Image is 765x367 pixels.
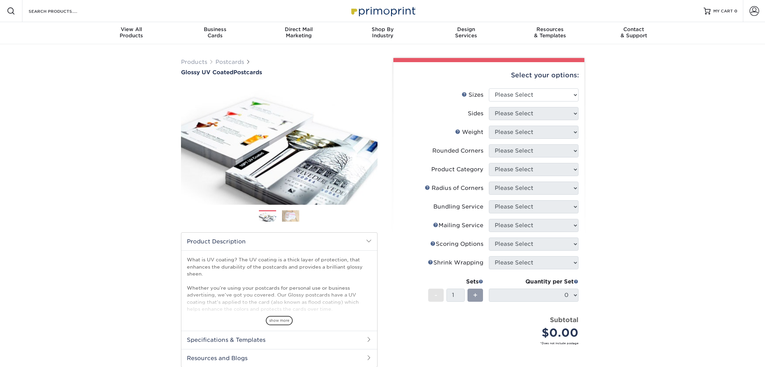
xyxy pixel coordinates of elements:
span: - [434,290,437,300]
img: Postcards 01 [259,211,276,223]
h1: Postcards [181,69,378,76]
h2: Specifications & Templates [181,331,377,349]
img: Postcards 02 [282,210,299,222]
div: Select your options: [399,62,579,88]
strong: Subtotal [550,316,578,323]
input: SEARCH PRODUCTS..... [28,7,95,15]
small: *Does not include postage [404,341,578,345]
div: Sizes [462,91,483,99]
div: Rounded Corners [432,147,483,155]
div: Industry [341,26,424,39]
a: Contact& Support [592,22,676,44]
span: Design [424,26,508,32]
span: MY CART [713,8,733,14]
span: show more [266,316,293,325]
span: Resources [508,26,592,32]
img: Primoprint [348,3,417,18]
span: + [473,290,477,300]
div: Bundling Service [433,203,483,211]
div: Services [424,26,508,39]
div: Scoring Options [430,240,483,248]
a: Products [181,59,207,65]
span: Business [173,26,257,32]
a: Glossy UV CoatedPostcards [181,69,378,76]
div: Sets [428,278,483,286]
div: Marketing [257,26,341,39]
div: Cards [173,26,257,39]
span: Contact [592,26,676,32]
div: Quantity per Set [489,278,578,286]
a: BusinessCards [173,22,257,44]
h2: Product Description [181,233,377,250]
a: Postcards [215,59,244,65]
a: Direct MailMarketing [257,22,341,44]
div: Sides [468,109,483,118]
div: & Support [592,26,676,39]
div: Radius of Corners [425,184,483,192]
a: Resources& Templates [508,22,592,44]
div: & Templates [508,26,592,39]
span: Shop By [341,26,424,32]
h2: Resources and Blogs [181,349,377,367]
div: $0.00 [494,325,578,341]
div: Product Category [431,165,483,174]
a: Shop ByIndustry [341,22,424,44]
div: Products [90,26,173,39]
span: 0 [734,9,737,13]
span: Glossy UV Coated [181,69,233,76]
div: Shrink Wrapping [428,259,483,267]
div: Weight [455,128,483,136]
span: View All [90,26,173,32]
a: View AllProducts [90,22,173,44]
span: Direct Mail [257,26,341,32]
img: Glossy UV Coated 01 [181,76,378,212]
p: What is UV coating? The UV coating is a thick layer of protection, that enhances the durability o... [187,256,372,362]
a: DesignServices [424,22,508,44]
div: Mailing Service [433,221,483,230]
